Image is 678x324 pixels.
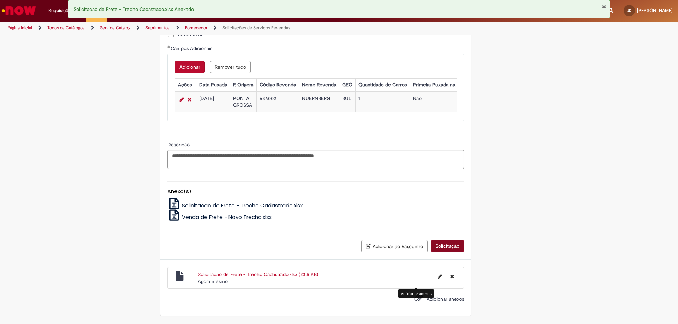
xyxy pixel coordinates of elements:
[48,7,73,14] span: Requisições
[178,95,186,104] a: Editar Linha 1
[186,95,193,104] a: Remover linha 1
[175,78,196,91] th: Ações
[637,7,673,13] span: [PERSON_NAME]
[198,278,228,285] time: 29/09/2025 13:27:54
[167,141,191,148] span: Descrição
[339,92,355,112] td: SUL
[167,150,464,169] textarea: Descrição
[198,271,318,277] a: Solicitacao de Frete - Trecho Cadastrado.xlsx (23.5 KB)
[196,92,230,112] td: [DATE]
[431,240,464,252] button: Solicitação
[73,6,194,12] span: Solicitacao de Frete - Trecho Cadastrado.xlsx Anexado
[182,213,272,221] span: Venda de Frete - Novo Trecho.xlsx
[410,92,477,112] td: Não
[5,22,447,35] ul: Trilhas de página
[355,78,410,91] th: Quantidade de Carros
[434,271,446,282] button: Editar nome de arquivo Solicitacao de Frete - Trecho Cadastrado.xlsx
[167,45,171,48] span: Obrigatório Preenchido
[410,78,477,91] th: Primeira Puxada na Fábrica?
[175,61,205,73] button: Add a row for Campos Adicionais
[167,202,303,209] a: Solicitacao de Frete - Trecho Cadastrado.xlsx
[446,271,458,282] button: Excluir Solicitacao de Frete - Trecho Cadastrado.xlsx
[230,92,256,112] td: PONTA GROSSA
[100,25,130,31] a: Service Catalog
[299,78,339,91] th: Nome Revenda
[185,25,207,31] a: Fornecedor
[256,92,299,112] td: 636002
[210,61,251,73] button: Remove all rows for Campos Adicionais
[256,78,299,91] th: Código Revenda
[47,25,85,31] a: Todos os Catálogos
[230,78,256,91] th: F. Origem
[167,213,272,221] a: Venda de Frete - Novo Trecho.xlsx
[145,25,170,31] a: Suprimentos
[602,4,606,10] button: Fechar Notificação
[339,78,355,91] th: GEO
[167,189,464,195] h5: Anexo(s)
[1,4,37,18] img: ServiceNow
[171,45,214,51] span: Campos Adicionais
[196,78,230,91] th: Data Puxada
[398,289,434,298] div: Adicionar anexos
[182,202,303,209] span: Solicitacao de Frete - Trecho Cadastrado.xlsx
[8,25,32,31] a: Página inicial
[222,25,290,31] a: Solicitações de Serviços Revendas
[361,240,428,252] button: Adicionar ao Rascunho
[198,278,228,285] span: Agora mesmo
[427,296,464,302] span: Adicionar anexos
[355,92,410,112] td: 1
[299,92,339,112] td: NUERNBERG
[627,8,631,13] span: JD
